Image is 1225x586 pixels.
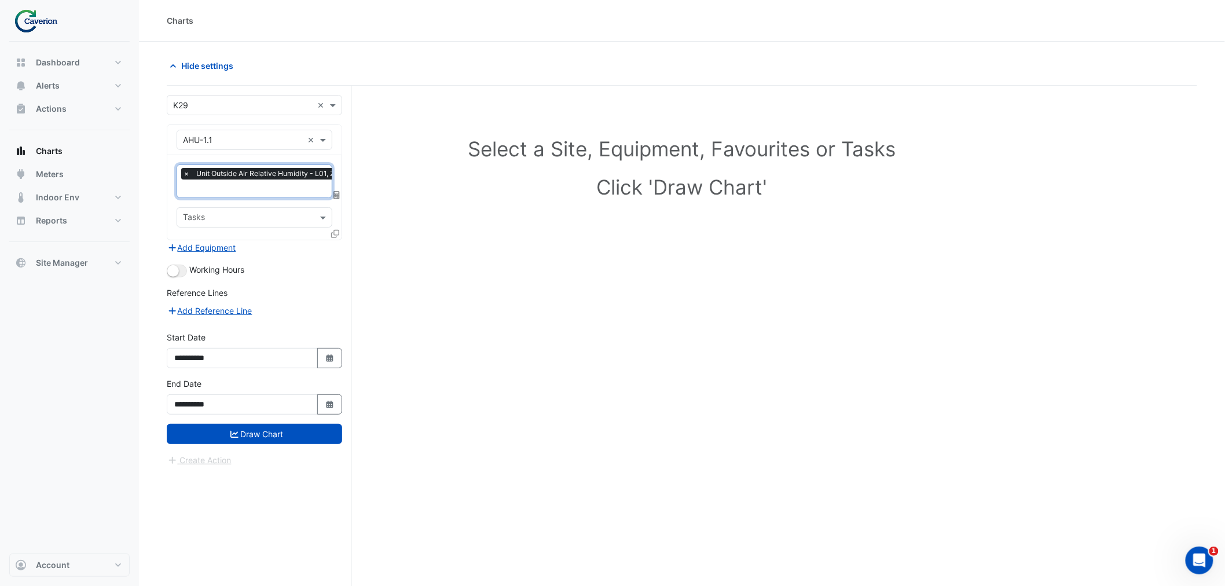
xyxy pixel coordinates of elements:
[15,57,27,68] app-icon: Dashboard
[15,192,27,203] app-icon: Indoor Env
[167,331,206,343] label: Start Date
[181,211,205,226] div: Tasks
[36,192,79,203] span: Indoor Env
[192,175,1172,199] h1: Click 'Draw Chart'
[167,455,232,464] app-escalated-ticket-create-button: Please draw the charts first
[167,56,241,76] button: Hide settings
[9,97,130,120] button: Actions
[36,215,67,226] span: Reports
[167,304,253,317] button: Add Reference Line
[181,168,192,180] span: ×
[1186,547,1213,574] iframe: Intercom live chat
[15,215,27,226] app-icon: Reports
[332,190,342,200] span: Choose Function
[325,353,335,363] fa-icon: Select Date
[317,99,327,111] span: Clear
[9,186,130,209] button: Indoor Env
[15,169,27,180] app-icon: Meters
[36,257,88,269] span: Site Manager
[9,251,130,274] button: Site Manager
[36,145,63,157] span: Charts
[15,145,27,157] app-icon: Charts
[192,137,1172,161] h1: Select a Site, Equipment, Favourites or Tasks
[167,14,193,27] div: Charts
[36,80,60,91] span: Alerts
[193,168,353,180] span: Unit Outside Air Relative Humidity - L01, Zn-01
[9,74,130,97] button: Alerts
[167,424,342,444] button: Draw Chart
[36,57,80,68] span: Dashboard
[167,378,201,390] label: End Date
[9,554,130,577] button: Account
[181,60,233,72] span: Hide settings
[36,559,69,571] span: Account
[167,287,228,299] label: Reference Lines
[15,80,27,91] app-icon: Alerts
[9,209,130,232] button: Reports
[9,51,130,74] button: Dashboard
[14,9,66,32] img: Company Logo
[36,103,67,115] span: Actions
[167,241,237,254] button: Add Equipment
[36,169,64,180] span: Meters
[325,400,335,409] fa-icon: Select Date
[9,163,130,186] button: Meters
[189,265,244,274] span: Working Hours
[15,257,27,269] app-icon: Site Manager
[15,103,27,115] app-icon: Actions
[1209,547,1219,556] span: 1
[331,229,339,239] span: Clone Favourites and Tasks from this Equipment to other Equipment
[307,134,317,146] span: Clear
[9,140,130,163] button: Charts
